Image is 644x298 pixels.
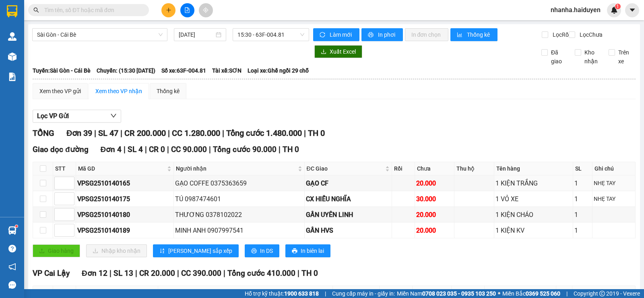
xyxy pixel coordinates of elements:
[330,47,356,56] span: Xuất Excel
[78,164,165,173] span: Mã GD
[8,263,16,271] span: notification
[279,145,281,154] span: |
[416,210,453,220] div: 20.000
[153,244,239,257] button: sort-ascending[PERSON_NAME] sắp xếp
[260,246,273,255] span: In DS
[495,210,572,220] div: 1 KIỆN CHÁO
[566,289,568,298] span: |
[77,210,172,220] div: VPSG2510140180
[307,164,384,173] span: ĐC Giao
[168,246,232,255] span: [PERSON_NAME] sắp xếp
[581,48,602,66] span: Kho nhận
[157,87,180,96] div: Thống kê
[120,128,122,138] span: |
[161,3,175,17] button: plus
[251,248,257,254] span: printer
[212,66,242,75] span: Tài xế: SƠN
[222,128,224,138] span: |
[574,210,590,220] div: 1
[226,128,302,138] span: Tổng cước 1.480.000
[97,66,155,75] span: Chuyến: (15:30 [DATE])
[457,32,464,38] span: bar-chart
[166,7,171,13] span: plus
[124,145,126,154] span: |
[177,269,179,278] span: |
[124,128,166,138] span: CR 200.000
[109,269,111,278] span: |
[175,178,303,188] div: GẠO COFFE 0375363659
[248,66,309,75] span: Loại xe: Ghế ngồi 29 chỗ
[325,289,326,298] span: |
[135,269,137,278] span: |
[332,289,395,298] span: Cung cấp máy in - giấy in:
[139,269,175,278] span: CR 20.000
[615,4,621,9] sup: 1
[159,248,165,254] span: sort-ascending
[98,128,118,138] span: SL 47
[306,178,391,188] div: GẠO CF
[175,194,303,204] div: TÚ 0987474601
[415,162,454,175] th: Chưa
[114,269,133,278] span: SL 13
[76,175,174,191] td: VPSG2510140165
[416,178,453,188] div: 20.000
[175,210,303,220] div: THƯƠNG 0378102022
[306,210,391,220] div: GẦN UYÊN LINH
[283,145,299,154] span: TH 0
[313,28,359,41] button: syncLàm mới
[181,269,221,278] span: CC 390.000
[284,290,319,297] strong: 1900 633 818
[213,145,277,154] span: Tổng cước 90.000
[467,30,491,39] span: Thống kê
[237,29,304,41] span: 15:30 - 63F-004.81
[629,6,636,14] span: caret-down
[416,194,453,204] div: 30.000
[450,28,497,41] button: bar-chartThống kê
[37,111,69,121] span: Lọc VP Gửi
[37,29,163,41] span: Sài Gòn - Cái Bè
[495,225,572,235] div: 1 KIỆN KV
[625,3,639,17] button: caret-down
[422,290,496,297] strong: 0708 023 035 - 0935 103 250
[8,226,17,235] img: warehouse-icon
[33,110,121,123] button: Lọc VP Gửi
[297,269,299,278] span: |
[161,66,206,75] span: Số xe: 63F-004.81
[110,113,117,119] span: down
[128,145,143,154] span: SL 4
[33,7,39,13] span: search
[494,162,574,175] th: Tên hàng
[53,162,76,175] th: STT
[306,194,391,204] div: CX HIẾU NGHĨA
[416,225,453,235] div: 20.000
[8,52,17,61] img: warehouse-icon
[335,288,371,297] span: ĐC Giao
[203,7,208,13] span: aim
[573,162,592,175] th: SL
[33,128,54,138] span: TỔNG
[495,194,572,204] div: 1 VỎ XE
[180,3,194,17] button: file-add
[526,290,560,297] strong: 0369 525 060
[8,73,17,81] img: solution-icon
[223,269,225,278] span: |
[245,289,319,298] span: Hỗ trợ kỹ thuật:
[616,4,619,9] span: 1
[39,87,81,96] div: Xem theo VP gửi
[33,145,89,154] span: Giao dọc đường
[94,128,96,138] span: |
[292,248,297,254] span: printer
[184,7,190,13] span: file-add
[168,128,170,138] span: |
[321,49,326,55] span: download
[245,244,279,257] button: printerIn DS
[392,162,415,175] th: Rồi
[7,5,17,17] img: logo-vxr
[502,289,560,298] span: Miền Bắc
[8,32,17,41] img: warehouse-icon
[8,245,16,252] span: question-circle
[33,67,91,74] b: Tuyến: Sài Gòn - Cái Bè
[498,292,500,295] span: ⚪️
[199,3,213,17] button: aim
[320,32,326,38] span: sync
